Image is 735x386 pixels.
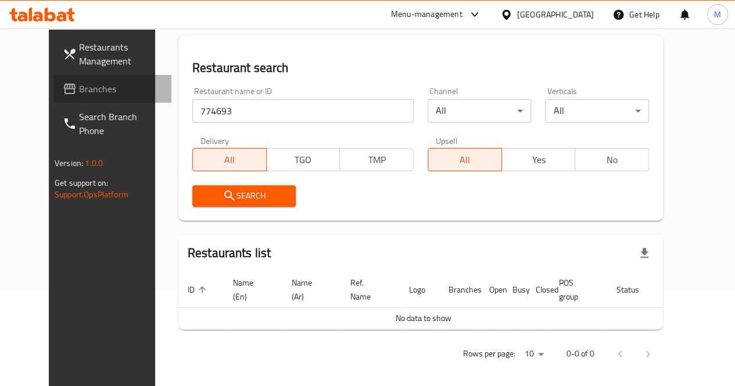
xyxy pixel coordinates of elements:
[345,151,409,168] span: TMP
[79,110,162,138] span: Search Branch Phone
[198,151,262,168] span: All
[517,8,594,21] div: [GEOGRAPHIC_DATA]
[292,276,327,304] span: Name (Ar)
[202,189,287,203] span: Search
[192,185,296,207] button: Search
[545,99,649,122] div: All
[85,156,103,171] span: 1.0.0
[575,148,649,171] button: No
[192,148,267,171] button: All
[266,148,340,171] button: TGO
[520,345,548,363] div: Rows per page:
[55,175,108,190] span: Get support on:
[395,311,451,326] span: No data to show
[480,272,503,308] th: Open
[400,272,439,308] th: Logo
[339,148,414,171] button: TMP
[428,148,502,171] button: All
[630,239,658,267] div: Export file
[79,40,162,68] span: Restaurants Management
[616,283,654,297] span: Status
[463,347,515,361] p: Rows per page:
[271,151,336,168] span: TGO
[433,151,497,168] span: All
[428,99,532,122] div: All
[503,272,526,308] th: Busy
[350,276,386,304] span: Ref. Name
[526,272,550,308] th: Closed
[501,148,576,171] button: Yes
[53,75,171,103] a: Branches
[200,136,230,145] label: Delivery
[559,276,593,304] span: POS group
[567,347,594,361] p: 0-0 of 0
[233,276,268,304] span: Name (En)
[55,156,83,171] span: Version:
[79,82,162,96] span: Branches
[53,103,171,145] a: Search Branch Phone
[391,8,462,21] div: Menu-management
[192,59,649,77] h2: Restaurant search
[53,33,171,75] a: Restaurants Management
[436,136,457,145] label: Upsell
[580,151,644,168] span: No
[55,187,128,202] a: Support.OpsPlatform
[439,272,480,308] th: Branches
[192,99,414,122] input: Search for restaurant name or ID..
[714,8,721,21] span: M
[188,244,271,262] h2: Restaurants list
[507,151,571,168] span: Yes
[178,272,708,330] table: enhanced table
[188,283,210,297] span: ID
